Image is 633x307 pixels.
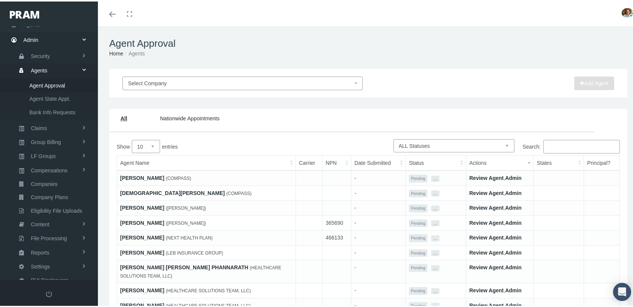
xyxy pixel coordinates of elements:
span: Company Plans [31,189,68,202]
span: (COMPASS) [166,174,191,180]
a: Admin [505,263,522,269]
th: NPN: activate to sort column ascending [322,154,351,169]
td: - [351,259,406,282]
a: Review Agent [469,248,503,254]
span: (HEALTHCARE SOLUTIONS TEAM, LLC) [166,302,251,307]
input: Search: [543,138,620,152]
a: [PERSON_NAME] [120,218,164,224]
td: , [466,229,534,244]
span: Pending [409,286,427,293]
button: ... [431,264,439,270]
th: Actions [466,154,534,169]
a: Review Agent [469,301,503,307]
span: Eligibility File Uploads [31,203,82,216]
th: States: activate to sort column ascending [534,154,584,169]
td: , [466,259,534,282]
button: ... [431,174,439,180]
span: ([PERSON_NAME]) [166,204,206,209]
a: Admin [505,203,522,209]
th: Agent Name: activate to sort column ascending [117,154,296,169]
h1: Agent Approval [109,36,627,48]
a: Review Agent [469,263,503,269]
span: Group Billing [31,134,61,147]
span: LF Groups [31,148,56,161]
button: ... [431,219,439,225]
a: Admin [505,233,522,239]
a: [PERSON_NAME] [120,203,164,209]
a: Review Agent [469,173,503,180]
button: ... [431,234,439,240]
button: Add Agent [574,75,614,89]
th: Principal? [584,154,620,169]
span: Agent Approval [29,78,65,91]
span: Reports [31,245,49,258]
span: Agents [31,63,47,75]
div: Open Intercom Messenger [613,281,631,299]
td: , [466,244,534,259]
span: Bank Info Requests [29,104,75,117]
th: Date Submitted: activate to sort column ascending [351,154,406,169]
select: Showentries [132,138,160,152]
td: , [466,214,534,229]
span: Pending [409,262,427,270]
span: Pending [409,203,427,211]
span: Pending [409,218,427,226]
td: - [351,244,406,259]
span: Pending [409,233,427,241]
a: Nationwide Appointments [160,114,220,120]
li: Agents [123,48,145,56]
a: All [120,114,127,120]
span: (NEXT HEALTH PLAN) [166,234,212,239]
a: Admin [505,286,522,292]
th: Status: activate to sort column ascending [406,154,466,169]
span: Select Company [128,79,167,85]
span: Security [31,48,50,61]
span: Pending [409,188,427,196]
td: , [466,199,534,214]
a: Review Agent [469,286,503,292]
span: Pending [409,173,427,181]
a: Review Agent [469,203,503,209]
span: (COMPASS) [226,189,252,195]
a: Admin [505,248,522,254]
button: ... [431,189,439,195]
span: Admin [23,31,38,46]
a: Review Agent [469,189,503,195]
td: - [351,199,406,214]
span: PHI Disclosures [31,272,69,285]
td: 365690 [322,214,351,229]
td: - [351,169,406,184]
a: Admin [505,301,522,307]
a: [PERSON_NAME] [120,248,164,254]
label: Search: [523,138,620,152]
img: S_Profile_Picture_15241.jpg [622,7,633,16]
td: - [351,282,406,297]
td: , [466,169,534,184]
a: Admin [505,218,522,224]
button: ... [431,204,439,210]
td: - [351,214,406,229]
span: Settings [31,259,50,272]
td: - [351,229,406,244]
a: [PERSON_NAME] [120,301,164,307]
a: [PERSON_NAME] [PERSON_NAME] PHANNARATH [120,263,248,269]
img: PRAM_20_x_78.png [10,9,39,17]
span: Compensations [31,163,67,175]
td: 466133 [322,229,351,244]
td: - [351,184,406,199]
span: File Processing [31,230,67,243]
span: Pending [409,248,427,256]
span: Claims [31,120,47,133]
a: Review Agent [469,218,503,224]
label: Show entries [117,138,368,152]
a: Admin [505,173,522,180]
td: , [466,282,534,297]
a: [PERSON_NAME] [120,173,164,180]
td: , [466,184,534,199]
span: (HEALTHCARE SOLUTIONS TEAM, LLC) [166,287,251,292]
a: [DEMOGRAPHIC_DATA][PERSON_NAME] [120,189,225,195]
button: ... [431,287,439,293]
a: [PERSON_NAME] [120,286,164,292]
span: (LEB INSURANCE GROUP) [166,249,223,254]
